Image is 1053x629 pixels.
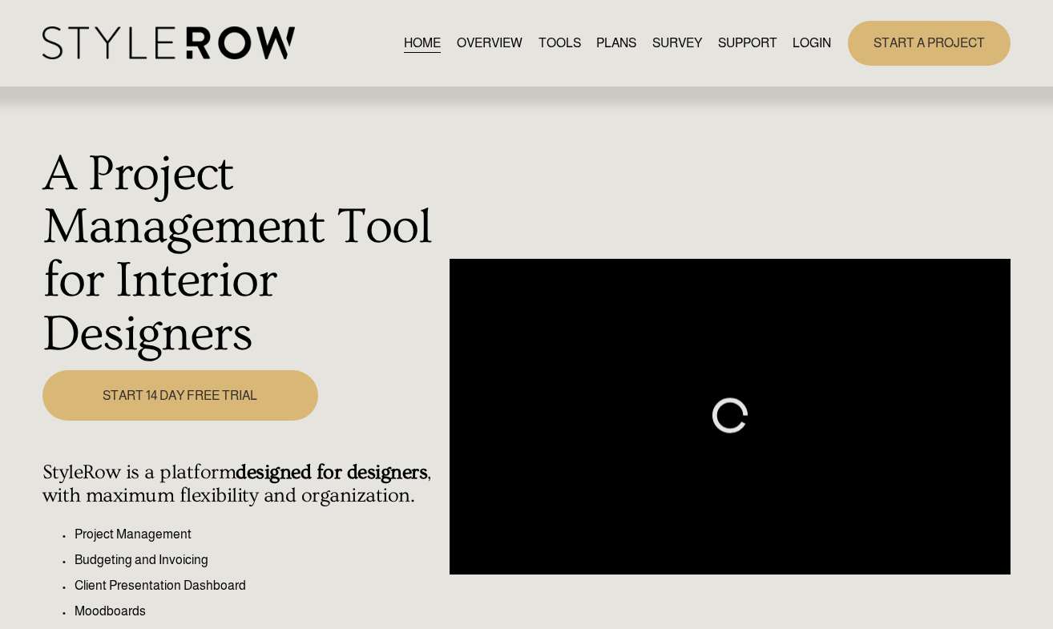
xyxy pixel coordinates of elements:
a: HOME [404,32,441,54]
span: SUPPORT [718,34,777,53]
p: Project Management [75,525,441,544]
h1: A Project Management Tool for Interior Designers [42,147,441,361]
p: Client Presentation Dashboard [75,576,441,595]
p: Budgeting and Invoicing [75,550,441,570]
a: START 14 DAY FREE TRIAL [42,370,319,421]
h4: StyleRow is a platform , with maximum flexibility and organization. [42,461,441,509]
a: SURVEY [652,32,702,54]
a: LOGIN [793,32,831,54]
a: folder dropdown [718,32,777,54]
a: START A PROJECT [848,21,1011,65]
a: PLANS [596,32,636,54]
a: OVERVIEW [457,32,522,54]
a: TOOLS [539,32,581,54]
img: StyleRow [42,26,295,59]
strong: designed for designers [236,461,427,484]
p: Moodboards [75,602,441,621]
